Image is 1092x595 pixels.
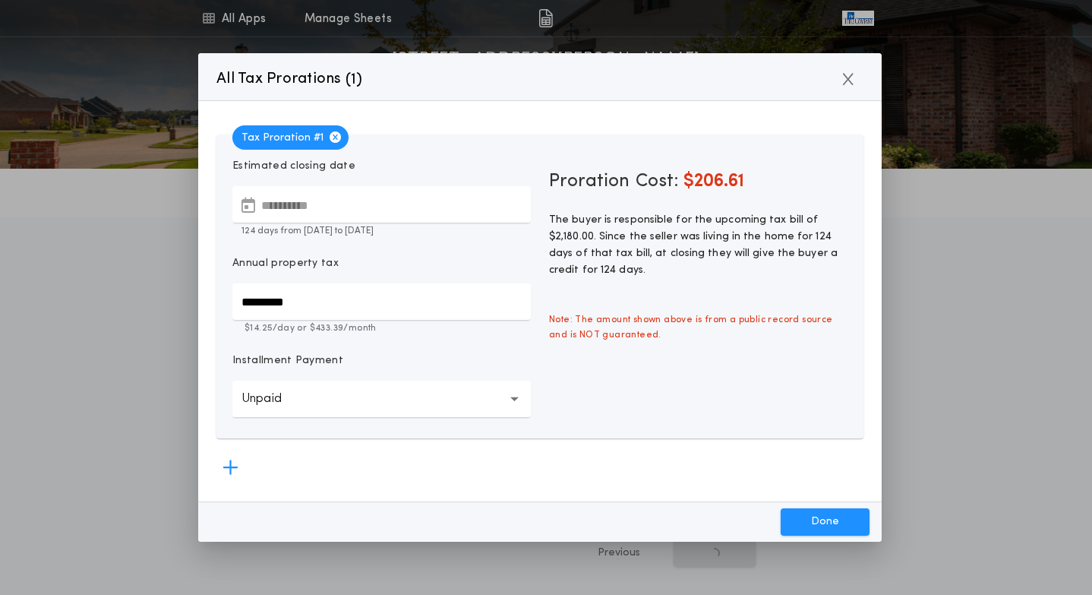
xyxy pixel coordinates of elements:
[232,159,531,174] p: Estimated closing date
[636,172,679,191] span: Cost:
[540,303,857,352] span: Note: The amount shown above is from a public record source and is NOT guaranteed.
[683,172,744,191] span: $206.61
[781,508,869,536] button: Done
[232,353,343,369] p: Installment Payment
[549,214,838,276] span: The buyer is responsible for the upcoming tax bill of $2,180.00. Since the seller was living in t...
[232,283,531,320] input: Annual property tax
[232,224,531,238] p: 124 days from [DATE] to [DATE]
[241,390,306,408] p: Unpaid
[232,381,531,417] button: Unpaid
[216,67,363,91] p: All Tax Prorations ( )
[351,72,356,87] span: 1
[232,321,531,335] p: $14.25 /day or $433.39 /month
[549,169,630,194] span: Proration
[232,125,349,150] span: Tax Proration # 1
[232,256,339,271] p: Annual property tax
